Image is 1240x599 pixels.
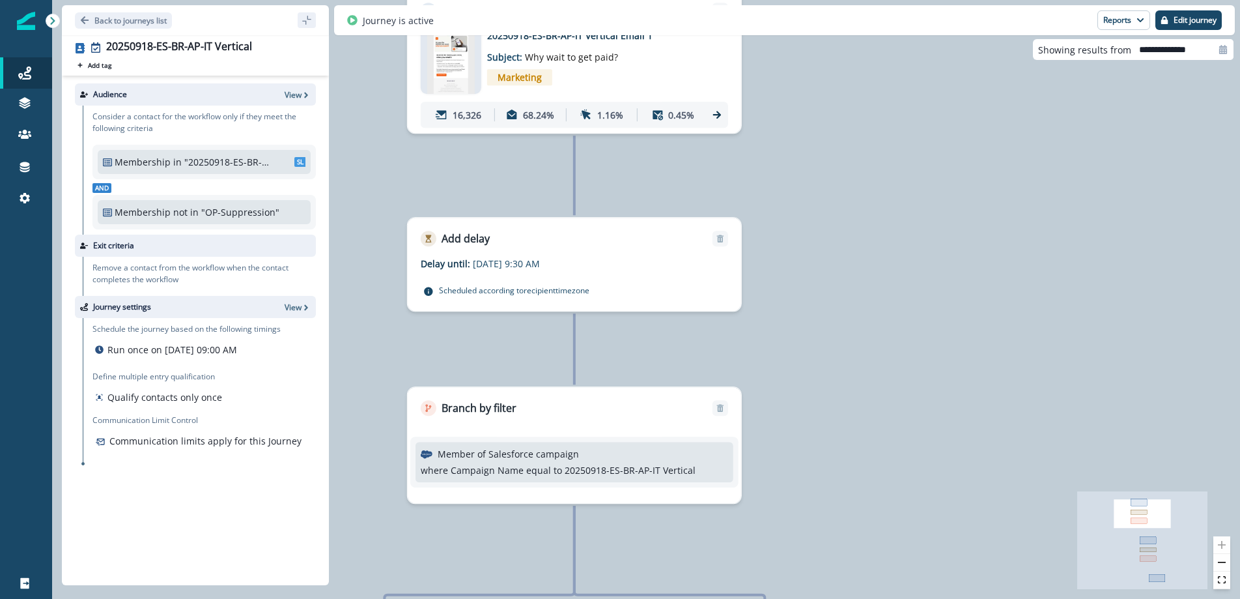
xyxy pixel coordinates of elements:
p: Add tag [88,61,111,69]
p: "OP-Suppression" [201,205,289,219]
img: email asset unavailable [427,29,474,94]
p: Edit journey [1174,16,1217,25]
p: Remove a contact from the workflow when the contact completes the workflow [92,262,316,285]
p: View [285,302,302,313]
button: Edit journey [1155,10,1222,30]
p: Showing results from [1038,43,1131,57]
p: Member of Salesforce campaign [438,447,579,461]
p: 1.16% [597,108,623,122]
p: Qualify contacts only once [107,390,222,404]
p: 0.45% [668,108,694,122]
div: Branch by filterRemoveMember of Salesforce campaignwhereCampaign Nameequal to20250918-ES-BR-AP-IT... [407,387,742,504]
p: Scheduled according to recipient timezone [439,284,589,297]
p: View [285,89,302,100]
button: sidebar collapse toggle [298,12,316,28]
p: Define multiple entry qualification [92,371,225,383]
button: zoom out [1213,554,1230,572]
p: 20250918-ES-BR-AP-IT Vertical Email 1 [487,29,696,42]
p: Journey settings [93,301,151,313]
button: View [285,89,311,100]
p: Communication Limit Control [92,415,316,426]
button: Add tag [75,60,114,70]
p: Schedule the journey based on the following timings [92,323,281,335]
p: 20250918-ES-BR-AP-IT Vertical [565,463,696,477]
button: View [285,302,311,313]
span: Why wait to get paid? [525,51,618,63]
p: Subject: [487,42,650,64]
span: Marketing [487,69,552,85]
p: in [173,155,182,169]
p: equal to [526,463,562,477]
p: Delay until: [421,257,473,270]
button: Reports [1097,10,1150,30]
div: 20250918-ES-BR-AP-IT Vertical [106,40,252,55]
p: [DATE] 9:30 AM [473,257,636,270]
p: Consider a contact for the workflow only if they meet the following criteria [92,111,316,134]
p: not in [173,205,199,219]
p: Membership [115,155,171,169]
p: Run once on [DATE] 09:00 AM [107,343,237,357]
button: fit view [1213,572,1230,589]
span: SL [294,157,306,167]
p: Branch by filter [442,400,516,416]
p: Back to journeys list [94,15,167,26]
p: "20250918-ES-BR-AP-IT Vertical List" [184,155,272,169]
p: where [421,463,448,477]
span: And [92,183,111,193]
p: Campaign Name [451,463,524,477]
div: Add delayRemoveDelay until:[DATE] 9:30 AMScheduled according torecipienttimezone [407,217,742,312]
p: Journey is active [363,14,434,27]
p: Audience [93,89,127,100]
p: Exit criteria [93,240,134,252]
p: Communication limits apply for this Journey [109,434,302,448]
img: Inflection [17,12,35,30]
p: 16,326 [453,108,481,122]
p: 68.24% [523,108,554,122]
button: Go back [75,12,172,29]
p: Add delay [442,231,490,246]
p: Membership [115,205,171,219]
